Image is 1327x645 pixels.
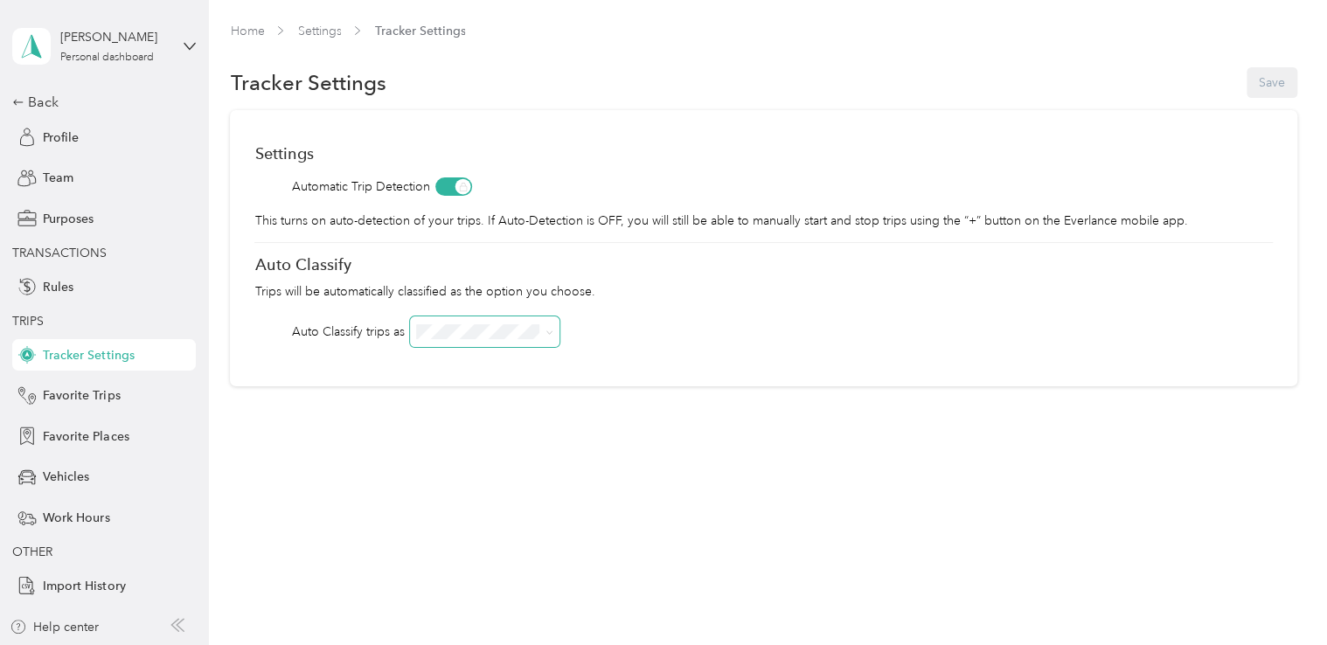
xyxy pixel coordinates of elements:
[12,544,52,559] span: OTHER
[43,128,79,147] span: Profile
[291,322,404,341] div: Auto Classify trips as
[297,24,341,38] a: Settings
[43,386,120,405] span: Favorite Trips
[43,278,73,296] span: Rules
[374,22,465,40] span: Tracker Settings
[43,468,89,486] span: Vehicles
[43,577,125,595] span: Import History
[43,210,94,228] span: Purposes
[291,177,429,196] span: Automatic Trip Detection
[43,169,73,187] span: Team
[43,346,134,364] span: Tracker Settings
[230,73,386,92] h1: Tracker Settings
[230,24,264,38] a: Home
[43,427,129,446] span: Favorite Places
[254,144,1272,163] div: Settings
[254,282,1272,301] p: Trips will be automatically classified as the option you choose.
[10,618,99,636] button: Help center
[1229,547,1327,645] iframe: Everlance-gr Chat Button Frame
[60,28,170,46] div: [PERSON_NAME]
[43,509,109,527] span: Work Hours
[12,92,187,113] div: Back
[12,246,107,260] span: TRANSACTIONS
[12,314,44,329] span: TRIPS
[254,255,1272,274] div: Auto Classify
[254,212,1272,230] p: This turns on auto-detection of your trips. If Auto-Detection is OFF, you will still be able to m...
[60,52,154,63] div: Personal dashboard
